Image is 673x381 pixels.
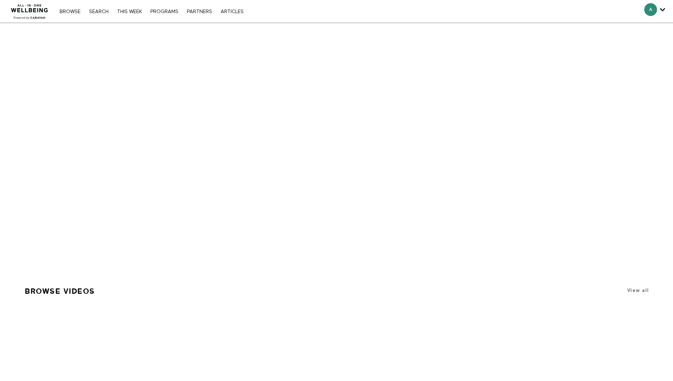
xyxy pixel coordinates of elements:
[114,9,145,14] a: THIS WEEK
[217,9,247,14] a: ARTICLES
[56,8,247,15] nav: Primary
[147,9,182,14] a: PROGRAMS
[627,288,649,293] a: View all
[85,9,112,14] a: Search
[56,9,84,14] a: Browse
[25,284,95,299] a: Browse Videos
[183,9,216,14] a: PARTNERS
